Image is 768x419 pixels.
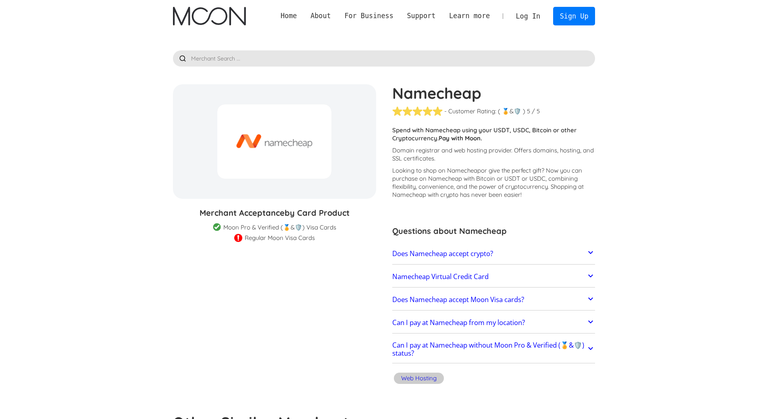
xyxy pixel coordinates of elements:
[310,11,331,21] div: About
[392,250,493,258] h2: Does Namecheap accept crypto?
[553,7,595,25] a: Sign Up
[392,273,489,281] h2: Namecheap Virtual Credit Card
[442,11,497,21] div: Learn more
[449,11,490,21] div: Learn more
[392,268,595,285] a: Namecheap Virtual Credit Card
[285,208,350,218] span: by Card Product
[392,296,524,304] h2: Does Namecheap accept Moon Visa cards?
[344,11,393,21] div: For Business
[392,291,595,308] a: Does Namecheap accept Moon Visa cards?
[173,207,376,219] h3: Merchant Acceptance
[401,374,437,382] div: Web Hosting
[392,84,595,102] h1: Namecheap
[400,11,442,21] div: Support
[523,107,525,115] div: )
[392,338,595,361] a: Can I pay at Namecheap without Moon Pro & Verified (🏅&🛡️) status?
[338,11,400,21] div: For Business
[532,107,540,115] div: / 5
[274,11,304,21] a: Home
[527,107,530,115] div: 5
[392,146,595,163] p: Domain registrar and web hosting provider. Offers domains, hosting, and SSL certificates.
[444,107,496,115] div: - Customer Rating:
[509,7,547,25] a: Log In
[392,126,595,142] p: Spend with Namecheap using your USDT, USDC, Bitcoin or other Cryptocurrency.
[223,223,336,231] div: Moon Pro & Verified (🏅&🛡️) Visa Cards
[392,167,595,199] p: Looking to shop on Namecheap ? Now you can purchase on Namecheap with Bitcoin or USDT or USDC, co...
[392,341,586,357] h2: Can I pay at Namecheap without Moon Pro & Verified (🏅&🛡️) status?
[173,7,246,25] img: Moon Logo
[392,319,525,327] h2: Can I pay at Namecheap from my location?
[407,11,435,21] div: Support
[392,245,595,262] a: Does Namecheap accept crypto?
[392,371,445,387] a: Web Hosting
[498,107,500,115] div: (
[502,107,521,115] div: 🏅&🛡️
[304,11,337,21] div: About
[173,7,246,25] a: home
[439,134,482,142] strong: Pay with Moon.
[481,167,541,174] span: or give the perfect gift
[392,225,595,237] h3: Questions about Namecheap
[245,234,315,242] div: Regular Moon Visa Cards
[392,315,595,331] a: Can I pay at Namecheap from my location?
[173,50,595,67] input: Merchant Search ...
